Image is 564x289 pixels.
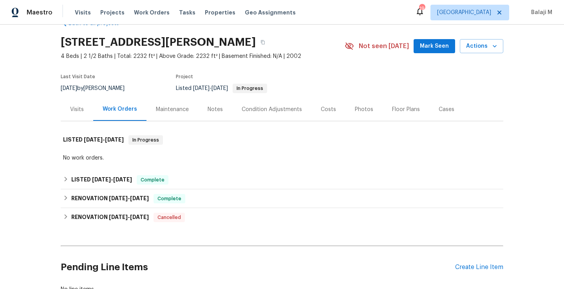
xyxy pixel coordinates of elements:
[63,135,124,145] h6: LISTED
[61,127,503,153] div: LISTED [DATE]-[DATE]In Progress
[71,213,149,222] h6: RENOVATION
[61,249,455,285] h2: Pending Line Items
[208,106,223,113] div: Notes
[27,9,52,16] span: Maestro
[61,208,503,227] div: RENOVATION [DATE]-[DATE]Cancelled
[109,214,128,220] span: [DATE]
[71,194,149,203] h6: RENOVATION
[130,214,149,220] span: [DATE]
[528,9,552,16] span: Balaji M
[71,175,132,185] h6: LISTED
[109,196,128,201] span: [DATE]
[61,86,77,91] span: [DATE]
[70,106,84,113] div: Visits
[193,86,210,91] span: [DATE]
[61,189,503,208] div: RENOVATION [DATE]-[DATE]Complete
[179,10,195,15] span: Tasks
[460,39,503,54] button: Actions
[113,177,132,182] span: [DATE]
[109,196,149,201] span: -
[84,137,124,142] span: -
[154,195,184,203] span: Complete
[154,214,184,221] span: Cancelled
[61,171,503,189] div: LISTED [DATE]-[DATE]Complete
[420,41,449,51] span: Mark Seen
[392,106,420,113] div: Floor Plans
[437,9,491,16] span: [GEOGRAPHIC_DATA]
[466,41,497,51] span: Actions
[176,74,193,79] span: Project
[130,196,149,201] span: [DATE]
[109,214,149,220] span: -
[321,106,336,113] div: Costs
[233,86,266,91] span: In Progress
[61,52,345,60] span: 4 Beds | 2 1/2 Baths | Total: 2232 ft² | Above Grade: 2232 ft² | Basement Finished: N/A | 2002
[211,86,228,91] span: [DATE]
[359,42,409,50] span: Not seen [DATE]
[355,106,373,113] div: Photos
[61,84,134,93] div: by [PERSON_NAME]
[256,35,270,49] button: Copy Address
[84,137,103,142] span: [DATE]
[105,137,124,142] span: [DATE]
[92,177,111,182] span: [DATE]
[63,154,501,162] div: No work orders.
[156,106,189,113] div: Maintenance
[176,86,267,91] span: Listed
[100,9,125,16] span: Projects
[439,106,454,113] div: Cases
[455,264,503,271] div: Create Line Item
[414,39,455,54] button: Mark Seen
[61,38,256,46] h2: [STREET_ADDRESS][PERSON_NAME]
[193,86,228,91] span: -
[242,106,302,113] div: Condition Adjustments
[92,177,132,182] span: -
[61,74,95,79] span: Last Visit Date
[205,9,235,16] span: Properties
[103,105,137,113] div: Work Orders
[129,136,162,144] span: In Progress
[245,9,296,16] span: Geo Assignments
[419,5,425,13] div: 19
[75,9,91,16] span: Visits
[137,176,168,184] span: Complete
[134,9,170,16] span: Work Orders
